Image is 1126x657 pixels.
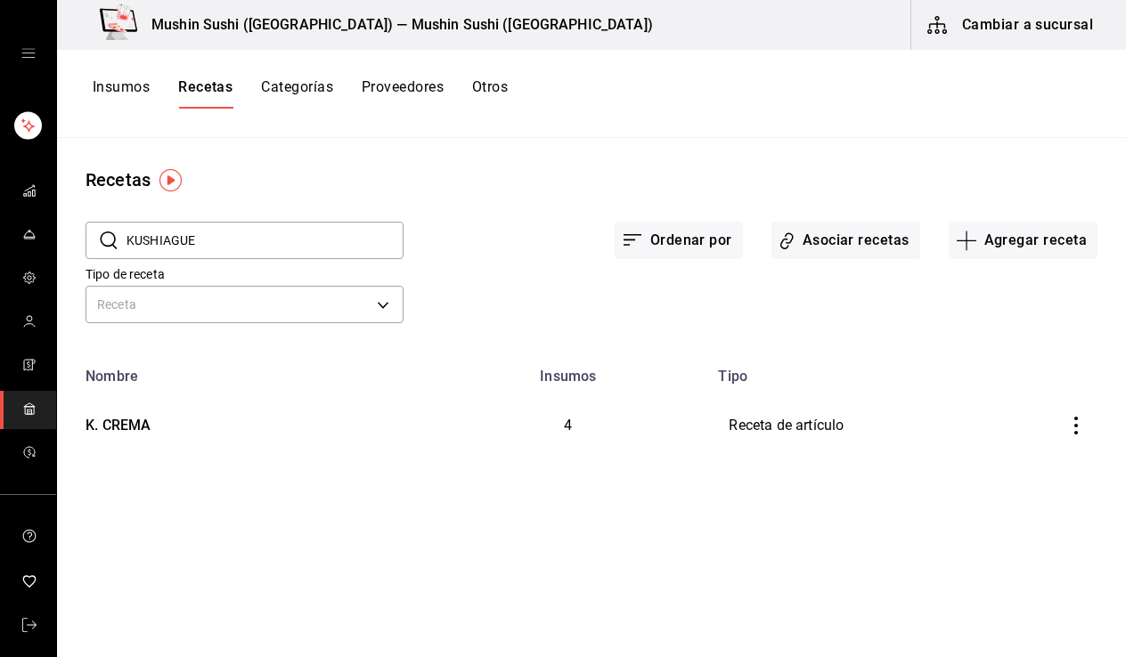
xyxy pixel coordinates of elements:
[78,409,151,436] div: K. CREMA
[707,357,1032,385] th: Tipo
[428,357,707,385] th: Insumos
[178,78,233,109] button: Recetas
[159,169,182,191] img: Tooltip marker
[137,14,653,36] h3: Mushin Sushi ([GEOGRAPHIC_DATA]) — Mushin Sushi ([GEOGRAPHIC_DATA])
[472,78,508,109] button: Otros
[86,286,404,323] div: Receta
[615,222,743,259] button: Ordenar por
[86,166,151,193] div: Recetas
[564,417,572,434] span: 4
[261,78,333,109] button: Categorías
[21,46,36,61] button: open drawer
[362,78,444,109] button: Proveedores
[707,385,1032,466] td: Receta de artículo
[57,357,428,385] th: Nombre
[771,222,920,259] button: Asociar recetas
[126,223,404,258] input: Buscar nombre de receta
[93,78,508,109] div: navigation tabs
[93,78,150,109] button: Insumos
[57,357,1126,466] table: inventoriesTable
[949,222,1097,259] button: Agregar receta
[86,268,404,280] label: Tipo de receta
